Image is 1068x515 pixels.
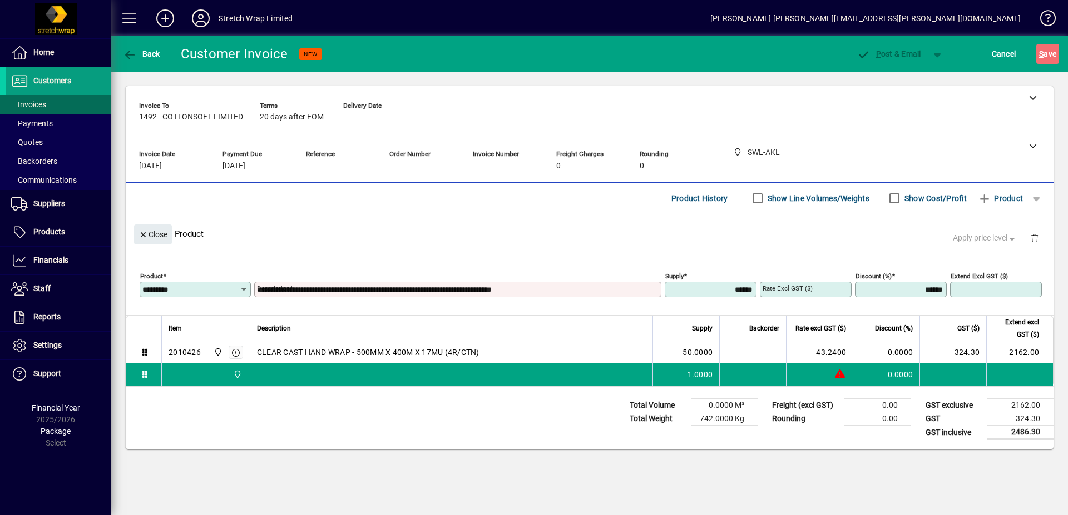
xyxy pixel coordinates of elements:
[1036,44,1059,64] button: Save
[1039,45,1056,63] span: ave
[11,157,57,166] span: Backorders
[6,171,111,189] a: Communications
[183,8,219,28] button: Profile
[1032,2,1054,38] a: Knowledge Base
[876,49,881,58] span: P
[767,399,844,412] td: Freight (excl GST)
[33,312,61,321] span: Reports
[6,332,111,359] a: Settings
[986,341,1053,363] td: 2162.00
[795,322,846,334] span: Rate excl GST ($)
[987,412,1054,426] td: 324.30
[257,347,479,358] span: CLEAR CAST HAND WRAP - 500MM X 400M X 17MU (4R/CTN)
[857,49,921,58] span: ost & Email
[844,412,911,426] td: 0.00
[111,44,172,64] app-page-header-button: Back
[667,188,733,208] button: Product History
[951,272,1008,280] mat-label: Extend excl GST ($)
[624,399,691,412] td: Total Volume
[147,8,183,28] button: Add
[989,44,1019,64] button: Cancel
[1021,233,1048,243] app-page-header-button: Delete
[987,426,1054,439] td: 2486.30
[6,275,111,303] a: Staff
[126,213,1054,254] div: Product
[671,189,728,207] span: Product History
[33,256,68,264] span: Financials
[306,162,308,171] span: -
[33,341,62,349] span: Settings
[624,412,691,426] td: Total Weight
[6,95,111,114] a: Invoices
[765,193,869,204] label: Show Line Volumes/Weights
[222,162,245,171] span: [DATE]
[6,133,111,152] a: Quotes
[6,114,111,133] a: Payments
[33,284,51,293] span: Staff
[767,412,844,426] td: Rounding
[920,412,987,426] td: GST
[211,346,224,358] span: SWL-AKL
[343,113,345,122] span: -
[856,272,892,280] mat-label: Discount (%)
[33,369,61,378] span: Support
[6,360,111,388] a: Support
[11,176,77,184] span: Communications
[691,399,758,412] td: 0.0000 M³
[875,322,913,334] span: Discount (%)
[710,9,1021,27] div: [PERSON_NAME] [PERSON_NAME][EMAIL_ADDRESS][PERSON_NAME][DOMAIN_NAME]
[33,76,71,85] span: Customers
[793,347,846,358] div: 43.2400
[260,113,324,122] span: 20 days after EOM
[134,224,172,244] button: Close
[6,247,111,274] a: Financials
[6,218,111,246] a: Products
[692,322,713,334] span: Supply
[987,399,1054,412] td: 2162.00
[473,162,475,171] span: -
[640,162,644,171] span: 0
[169,322,182,334] span: Item
[6,303,111,331] a: Reports
[1021,224,1048,251] button: Delete
[691,412,758,426] td: 742.0000 Kg
[140,272,163,280] mat-label: Product
[304,51,318,58] span: NEW
[139,162,162,171] span: [DATE]
[853,363,919,386] td: 0.0000
[257,284,290,292] mat-label: Description
[32,403,80,412] span: Financial Year
[948,228,1022,248] button: Apply price level
[33,199,65,208] span: Suppliers
[1039,49,1044,58] span: S
[953,232,1017,244] span: Apply price level
[33,48,54,57] span: Home
[123,49,160,58] span: Back
[763,284,813,292] mat-label: Rate excl GST ($)
[11,100,46,109] span: Invoices
[6,39,111,67] a: Home
[920,426,987,439] td: GST inclusive
[181,45,288,63] div: Customer Invoice
[139,113,243,122] span: 1492 - COTTONSOFT LIMITED
[844,399,911,412] td: 0.00
[902,193,967,204] label: Show Cost/Profit
[919,341,986,363] td: 324.30
[257,322,291,334] span: Description
[665,272,684,280] mat-label: Supply
[556,162,561,171] span: 0
[992,45,1016,63] span: Cancel
[11,138,43,147] span: Quotes
[139,226,167,244] span: Close
[993,316,1039,341] span: Extend excl GST ($)
[230,368,243,381] span: SWL-AKL
[749,322,779,334] span: Backorder
[683,347,713,358] span: 50.0000
[219,9,293,27] div: Stretch Wrap Limited
[41,427,71,436] span: Package
[851,44,927,64] button: Post & Email
[389,162,392,171] span: -
[33,227,65,236] span: Products
[169,347,201,358] div: 2010426
[688,369,713,380] span: 1.0000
